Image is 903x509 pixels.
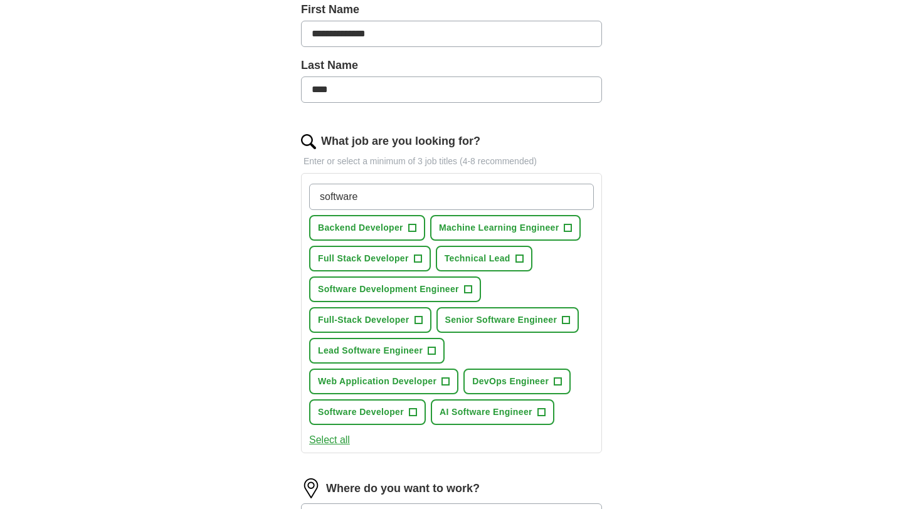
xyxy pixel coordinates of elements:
span: Software Developer [318,406,404,419]
label: First Name [301,1,602,18]
label: What job are you looking for? [321,133,480,150]
label: Last Name [301,57,602,74]
span: AI Software Engineer [440,406,532,419]
button: Lead Software Engineer [309,338,445,364]
button: Backend Developer [309,215,425,241]
p: Enter or select a minimum of 3 job titles (4-8 recommended) [301,155,602,168]
span: DevOps Engineer [472,375,549,388]
span: Senior Software Engineer [445,313,557,327]
img: search.png [301,134,316,149]
button: DevOps Engineer [463,369,571,394]
img: location.png [301,478,321,498]
button: Software Developer [309,399,426,425]
span: Machine Learning Engineer [439,221,559,234]
button: Senior Software Engineer [436,307,579,333]
button: AI Software Engineer [431,399,554,425]
button: Machine Learning Engineer [430,215,581,241]
button: Full Stack Developer [309,246,431,271]
span: Backend Developer [318,221,403,234]
span: Web Application Developer [318,375,436,388]
span: Full Stack Developer [318,252,409,265]
label: Where do you want to work? [326,480,480,497]
button: Software Development Engineer [309,276,481,302]
button: Full-Stack Developer [309,307,431,333]
span: Software Development Engineer [318,283,459,296]
button: Web Application Developer [309,369,458,394]
span: Lead Software Engineer [318,344,423,357]
span: Full-Stack Developer [318,313,409,327]
span: Technical Lead [445,252,510,265]
button: Technical Lead [436,246,532,271]
button: Select all [309,433,350,448]
input: Type a job title and press enter [309,184,594,210]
